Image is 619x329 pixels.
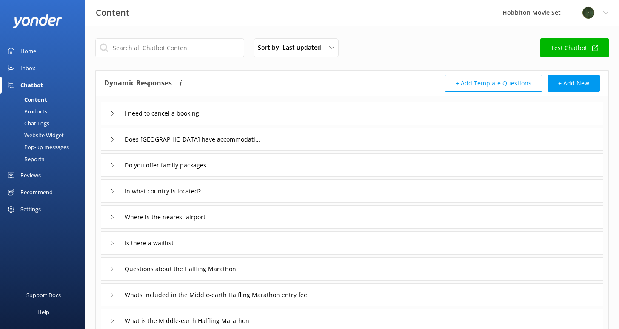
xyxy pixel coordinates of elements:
[540,38,609,57] a: Test Chatbot
[20,167,41,184] div: Reviews
[20,43,36,60] div: Home
[5,129,64,141] div: Website Widget
[20,201,41,218] div: Settings
[445,75,542,92] button: + Add Template Questions
[104,75,172,92] h4: Dynamic Responses
[95,38,244,57] input: Search all Chatbot Content
[5,153,85,165] a: Reports
[37,303,49,320] div: Help
[5,153,44,165] div: Reports
[5,94,47,105] div: Content
[258,43,326,52] span: Sort by: Last updated
[5,117,49,129] div: Chat Logs
[582,6,595,19] img: 34-1720495293.png
[20,184,53,201] div: Recommend
[548,75,600,92] button: + Add New
[26,286,61,303] div: Support Docs
[13,14,62,28] img: yonder-white-logo.png
[20,77,43,94] div: Chatbot
[20,60,35,77] div: Inbox
[5,94,85,105] a: Content
[96,6,129,20] h3: Content
[5,105,47,117] div: Products
[5,105,85,117] a: Products
[5,141,85,153] a: Pop-up messages
[5,117,85,129] a: Chat Logs
[5,129,85,141] a: Website Widget
[5,141,69,153] div: Pop-up messages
